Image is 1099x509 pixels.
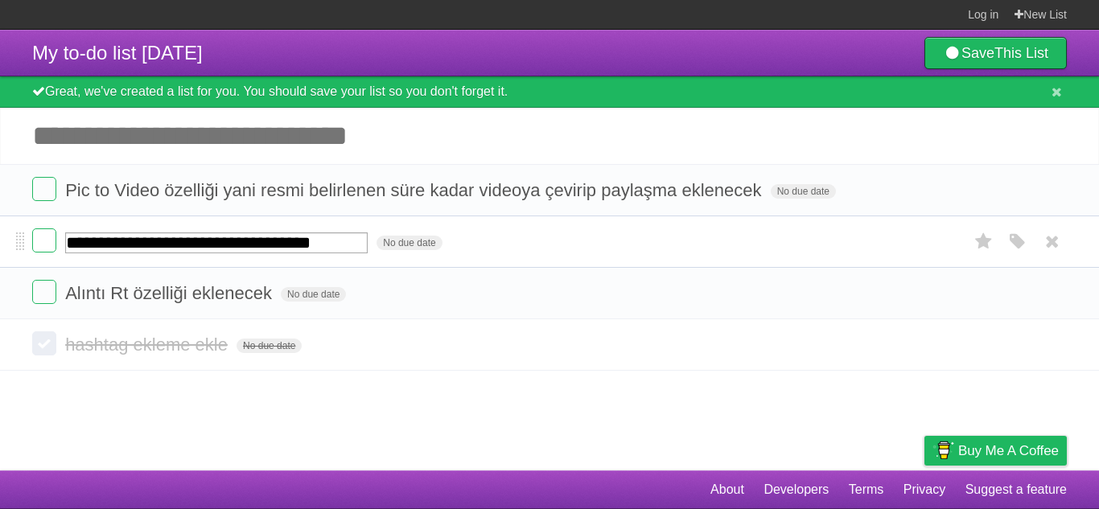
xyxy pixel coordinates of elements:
span: No due date [771,184,836,199]
a: Terms [849,474,884,505]
span: Alıntı Rt özelliği eklenecek [65,283,276,303]
label: Done [32,331,56,355]
span: Buy me a coffee [958,437,1059,465]
a: SaveThis List [924,37,1067,69]
a: Buy me a coffee [924,436,1067,466]
a: About [710,474,744,505]
span: No due date [377,236,442,250]
a: Suggest a feature [965,474,1067,505]
label: Done [32,280,56,304]
span: My to-do list [DATE] [32,42,203,64]
a: Developers [764,474,829,505]
a: Privacy [903,474,945,505]
label: Done [32,228,56,252]
b: This List [994,45,1048,61]
img: Buy me a coffee [932,437,954,464]
label: Star task [969,228,999,255]
span: Pic to Video özelliği yani resmi belirlenen süre kadar videoya çevirip paylaşma eklenecek [65,180,765,200]
span: hashtag ekleme ekle [65,335,232,355]
span: No due date [237,339,302,353]
span: No due date [281,287,346,302]
label: Done [32,177,56,201]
